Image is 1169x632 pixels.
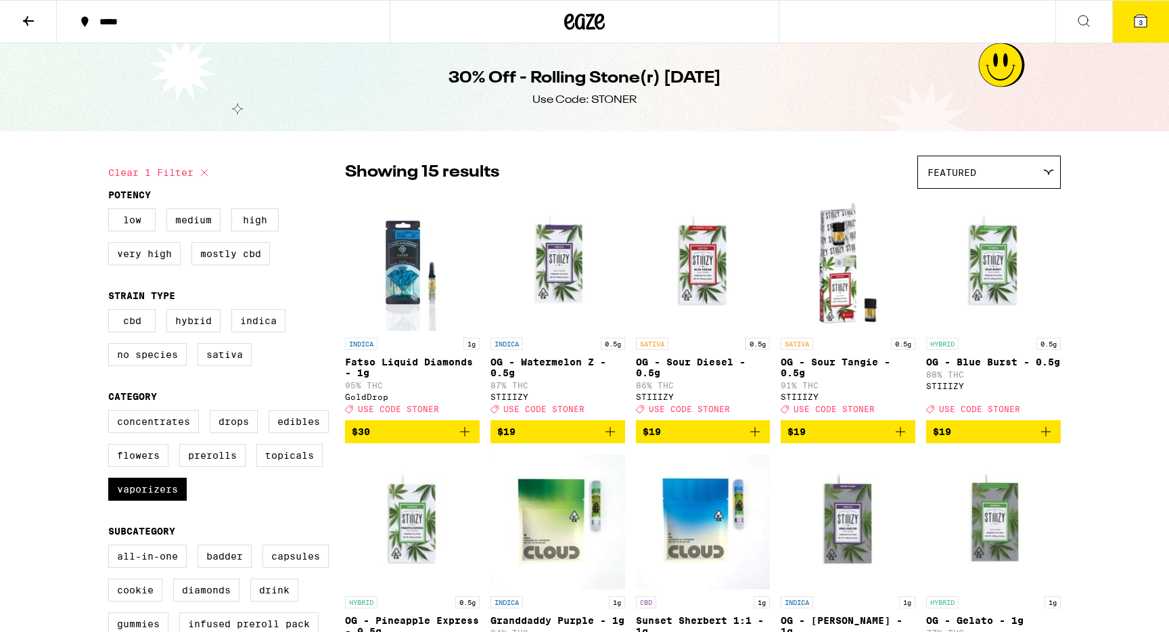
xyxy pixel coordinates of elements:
legend: Potency [108,189,151,200]
label: Medium [166,208,221,231]
p: 88% THC [926,370,1061,379]
p: SATIVA [636,338,668,350]
label: Drink [250,579,298,602]
span: Featured [927,167,976,178]
img: STIIIZY - OG - Sour Diesel - 0.5g [636,196,771,331]
p: Showing 15 results [345,161,499,184]
div: STIIIZY [781,392,915,401]
p: 1g [463,338,480,350]
img: Cloud - Sunset Sherbert 1:1 - 1g [636,454,771,589]
span: $19 [643,426,661,437]
p: INDICA [345,338,377,350]
p: 1g [754,596,770,608]
span: $30 [352,426,370,437]
label: Vaporizers [108,478,187,501]
p: SATIVA [781,338,813,350]
p: OG - Watermelon Z - 0.5g [490,357,625,378]
p: INDICA [490,338,523,350]
span: $19 [933,426,951,437]
span: USE CODE STONER [939,405,1020,413]
label: Badder [198,545,252,568]
img: STIIIZY - OG - Pineapple Express - 0.5g [345,454,480,589]
label: Cookie [108,579,162,602]
p: INDICA [781,596,813,608]
a: Open page for OG - Watermelon Z - 0.5g from STIIIZY [490,196,625,420]
p: 0.5g [601,338,625,350]
legend: Category [108,391,157,402]
button: 3 [1112,1,1169,43]
span: USE CODE STONER [358,405,439,413]
legend: Subcategory [108,526,175,537]
p: 0.5g [746,338,770,350]
a: Open page for OG - Sour Diesel - 0.5g from STIIIZY [636,196,771,420]
p: CBD [636,596,656,608]
img: STIIIZY - OG - Sour Tangie - 0.5g [781,196,915,331]
button: Add to bag [781,420,915,443]
p: OG - Blue Burst - 0.5g [926,357,1061,367]
p: 1g [899,596,915,608]
span: 3 [1139,18,1143,26]
p: 0.5g [1036,338,1061,350]
label: Prerolls [179,444,246,467]
div: Use Code: STONER [532,93,637,108]
label: Hybrid [166,309,221,332]
label: Capsules [262,545,329,568]
a: Open page for OG - Sour Tangie - 0.5g from STIIIZY [781,196,915,420]
p: 87% THC [490,381,625,390]
img: STIIIZY - OG - Watermelon Z - 0.5g [490,196,625,331]
span: $19 [787,426,806,437]
label: High [231,208,279,231]
a: Open page for OG - Blue Burst - 0.5g from STIIIZY [926,196,1061,420]
p: Fatso Liquid Diamonds - 1g [345,357,480,378]
p: OG - Gelato - 1g [926,615,1061,626]
p: 1g [1045,596,1061,608]
h1: 30% Off - Rolling Stone(r) [DATE] [449,67,721,90]
p: 0.5g [455,596,480,608]
p: HYBRID [926,338,959,350]
p: HYBRID [345,596,377,608]
span: USE CODE STONER [503,405,584,413]
label: All-In-One [108,545,187,568]
p: 95% THC [345,381,480,390]
button: Add to bag [345,420,480,443]
label: Indica [231,309,285,332]
div: STIIIZY [490,392,625,401]
div: STIIIZY [636,392,771,401]
p: INDICA [490,596,523,608]
button: Clear 1 filter [108,156,212,189]
label: Edibles [269,410,329,433]
p: HYBRID [926,596,959,608]
div: GoldDrop [345,392,480,401]
label: CBD [108,309,156,332]
img: STIIIZY - OG - King Louis XIII - 1g [781,454,915,589]
p: 91% THC [781,381,915,390]
p: OG - Sour Tangie - 0.5g [781,357,915,378]
img: GoldDrop - Fatso Liquid Diamonds - 1g [358,196,466,331]
button: Add to bag [490,420,625,443]
span: USE CODE STONER [649,405,730,413]
img: Cloud - Granddaddy Purple - 1g [490,454,625,589]
label: No Species [108,343,187,366]
label: Topicals [256,444,323,467]
p: Granddaddy Purple - 1g [490,615,625,626]
span: USE CODE STONER [794,405,875,413]
p: 1g [609,596,625,608]
button: Add to bag [926,420,1061,443]
label: Mostly CBD [191,242,270,265]
div: STIIIZY [926,382,1061,390]
button: Add to bag [636,420,771,443]
label: Very High [108,242,181,265]
img: STIIIZY - OG - Gelato - 1g [926,454,1061,589]
legend: Strain Type [108,290,175,301]
label: Sativa [198,343,252,366]
label: Drops [210,410,258,433]
label: Concentrates [108,410,199,433]
p: OG - Sour Diesel - 0.5g [636,357,771,378]
label: Flowers [108,444,168,467]
label: Low [108,208,156,231]
label: Diamonds [173,579,239,602]
a: Open page for Fatso Liquid Diamonds - 1g from GoldDrop [345,196,480,420]
img: STIIIZY - OG - Blue Burst - 0.5g [926,196,1061,331]
span: $19 [497,426,515,437]
p: 0.5g [891,338,915,350]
